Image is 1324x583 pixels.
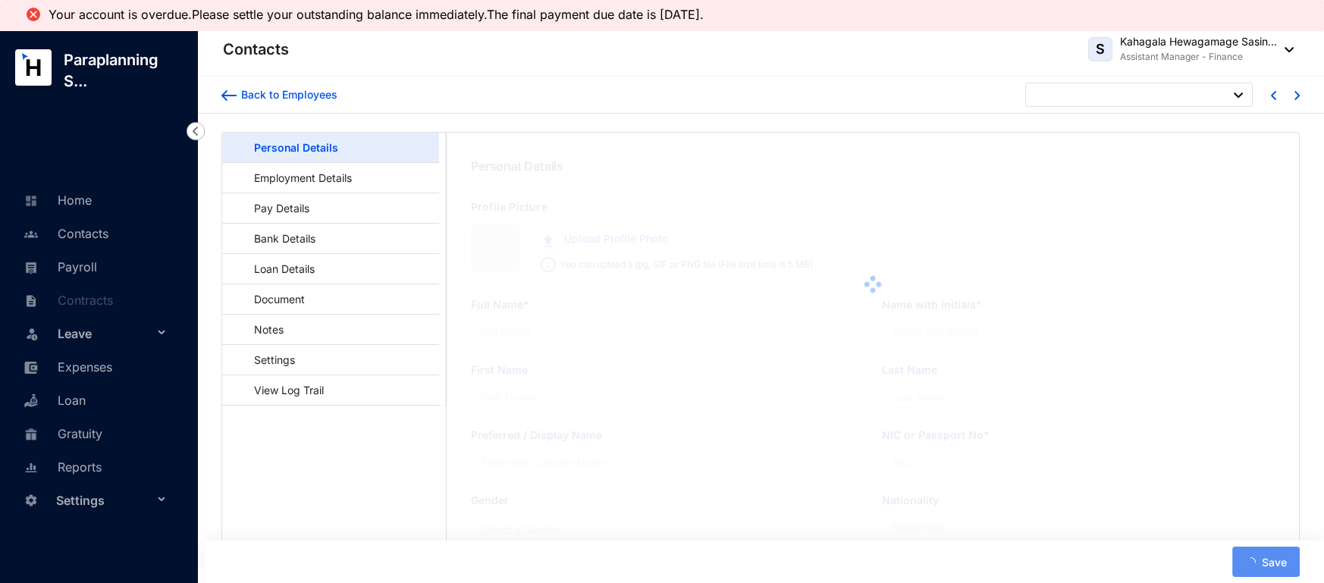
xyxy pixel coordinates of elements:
img: settings-unselected.1febfda315e6e19643a1.svg [24,494,38,507]
li: Expenses [12,349,179,383]
a: Document [234,284,310,315]
img: dropdown-black.8e83cc76930a90b1a4fdb6d089b7bf3a.svg [1234,92,1243,98]
a: Loan [20,393,86,408]
a: View Log Trail [234,375,329,406]
a: Payroll [20,259,97,274]
a: Expenses [20,359,112,375]
button: Save [1232,547,1300,577]
li: Payroll [12,249,179,283]
li: Your account is overdue.Please settle your outstanding balance immediately.The final payment due ... [49,8,711,21]
img: payroll-unselected.b590312f920e76f0c668.svg [24,261,38,274]
p: Kahagala Hewagamage Sasin... [1120,34,1277,49]
a: Contacts [20,226,108,241]
img: alert-icon-error.ae2eb8c10aa5e3dc951a89517520af3a.svg [24,5,42,24]
a: Gratuity [20,426,102,441]
img: people-unselected.118708e94b43a90eceab.svg [24,227,38,241]
img: report-unselected.e6a6b4230fc7da01f883.svg [24,461,38,475]
li: Reports [12,450,179,483]
li: Home [12,183,179,216]
a: Notes [234,314,289,345]
img: expense-unselected.2edcf0507c847f3e9e96.svg [24,361,38,375]
img: home-unselected.a29eae3204392db15eaf.svg [24,194,38,208]
img: loan-unselected.d74d20a04637f2d15ab5.svg [24,394,38,408]
span: Leave [58,318,153,349]
a: Back to Employees [221,87,337,102]
img: leave-unselected.2934df6273408c3f84d9.svg [24,326,39,341]
span: S [1096,42,1105,56]
img: gratuity-unselected.a8c340787eea3cf492d7.svg [24,428,38,441]
p: Paraplanning S... [52,49,197,92]
div: Back to Employees [237,87,337,102]
p: Assistant Manager - Finance [1120,49,1277,64]
li: Loan [12,383,179,416]
a: Settings [234,344,300,375]
a: Contracts [20,293,113,308]
a: Personal Details [234,132,343,163]
img: arrow-backward-blue.96c47016eac47e06211658234db6edf5.svg [221,90,237,101]
li: Gratuity [12,416,179,450]
a: Reports [20,459,102,475]
img: chevron-left-blue.0fda5800d0a05439ff8ddef8047136d5.svg [1271,91,1276,100]
p: Contacts [223,39,289,60]
img: chevron-right-blue.16c49ba0fe93ddb13f341d83a2dbca89.svg [1294,91,1300,100]
span: Settings [56,485,153,516]
span: Save [1262,555,1287,570]
a: Home [20,193,92,208]
li: Contacts [12,216,179,249]
a: Loan Details [234,253,320,284]
a: Bank Details [234,223,321,254]
img: contract-unselected.99e2b2107c0a7dd48938.svg [24,294,38,308]
a: Employment Details [234,162,357,193]
img: nav-icon-left.19a07721e4dec06a274f6d07517f07b7.svg [187,122,205,140]
img: dropdown-black.8e83cc76930a90b1a4fdb6d089b7bf3a.svg [1277,47,1294,52]
a: Pay Details [234,193,315,224]
li: Contracts [12,283,179,316]
span: loading [1245,557,1256,568]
